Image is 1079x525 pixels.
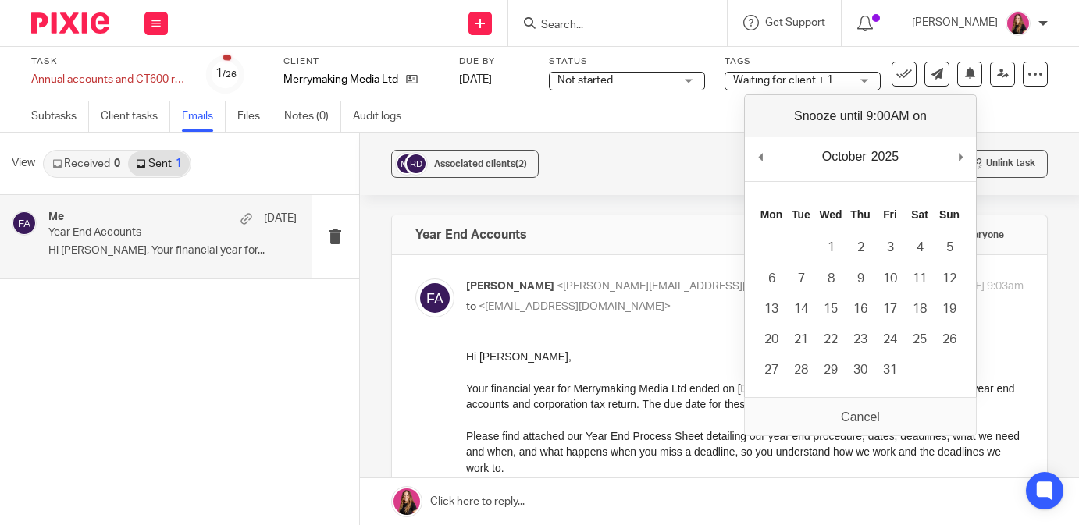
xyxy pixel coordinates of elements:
[31,12,109,34] img: Pixie
[515,159,527,168] span: (2)
[549,55,705,68] label: Status
[846,325,875,355] button: 23
[757,355,786,385] button: 27
[733,75,833,86] span: Waiting for client + 1
[875,294,905,325] button: 17
[846,294,875,325] button: 16
[128,151,189,176] a: Sent1
[215,65,237,83] div: 1
[875,264,905,294] button: 10
[875,232,905,263] button: 3
[48,226,247,239] p: Year End Accounts
[223,70,237,79] small: /26
[353,101,413,132] a: Audit logs
[786,325,816,355] button: 21
[875,355,905,385] button: 31
[557,75,613,86] span: Not started
[846,232,875,263] button: 2
[434,159,527,168] span: Associated clients
[404,152,428,176] img: svg%3E
[905,325,935,355] button: 25
[466,281,554,292] span: [PERSON_NAME]
[816,264,846,294] button: 8
[479,301,671,312] span: <[EMAIL_ADDRESS][DOMAIN_NAME]>
[6,287,202,300] a: quick video walking you through the form
[757,294,786,325] button: 13
[883,208,897,221] abbr: Friday
[786,264,816,294] button: 7
[48,211,64,224] h4: Me
[905,264,935,294] button: 11
[1006,11,1031,36] img: 17.png
[48,244,297,257] p: Hi [PERSON_NAME], Your financial year for...
[101,101,170,132] a: Client tasks
[935,264,964,294] button: 12
[283,72,398,87] p: Merrymaking Media Ltd
[539,19,680,33] input: Search
[395,152,418,176] img: svg%3E
[123,271,148,284] a: Form
[816,294,846,325] button: 15
[846,264,875,294] button: 9
[953,145,968,168] button: Next Month
[757,325,786,355] button: 20
[182,101,226,132] a: Emails
[415,278,454,317] img: svg%3E
[237,101,272,132] a: Files
[935,294,964,325] button: 19
[466,301,476,312] span: to
[786,294,816,325] button: 14
[391,150,539,178] button: Associated clients(2)
[935,325,964,355] button: 26
[459,55,529,68] label: Due by
[176,158,182,169] div: 1
[786,355,816,385] button: 28
[114,158,120,169] div: 0
[850,208,870,221] abbr: Thursday
[952,278,1024,295] p: [DATE] 9:03am
[12,155,35,172] span: View
[820,145,869,168] div: October
[264,211,297,226] p: [DATE]
[911,208,928,221] abbr: Saturday
[459,74,492,85] span: [DATE]
[939,208,960,221] abbr: Sunday
[816,232,846,263] button: 1
[935,232,964,263] button: 5
[816,325,846,355] button: 22
[760,208,782,221] abbr: Monday
[12,211,37,236] img: svg%3E
[875,325,905,355] button: 24
[819,208,842,221] abbr: Wednesday
[757,264,786,294] button: 6
[415,227,527,243] h4: Year End Accounts
[31,72,187,87] div: Annual accounts and CT600 return
[816,355,846,385] button: 29
[31,101,89,132] a: Subtasks
[905,294,935,325] button: 18
[557,281,835,292] span: <[PERSON_NAME][EMAIL_ADDRESS][DOMAIN_NAME]>
[753,145,768,168] button: Previous Month
[958,150,1048,178] button: Unlink task
[283,55,440,68] label: Client
[846,355,875,385] button: 30
[31,55,187,68] label: Task
[241,367,282,379] a: this blog
[725,55,881,68] label: Tags
[792,208,810,221] abbr: Tuesday
[284,101,341,132] a: Notes (0)
[912,15,998,30] p: [PERSON_NAME]
[905,232,935,263] button: 4
[869,145,902,168] div: 2025
[45,151,128,176] a: Received0
[765,17,825,28] span: Get Support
